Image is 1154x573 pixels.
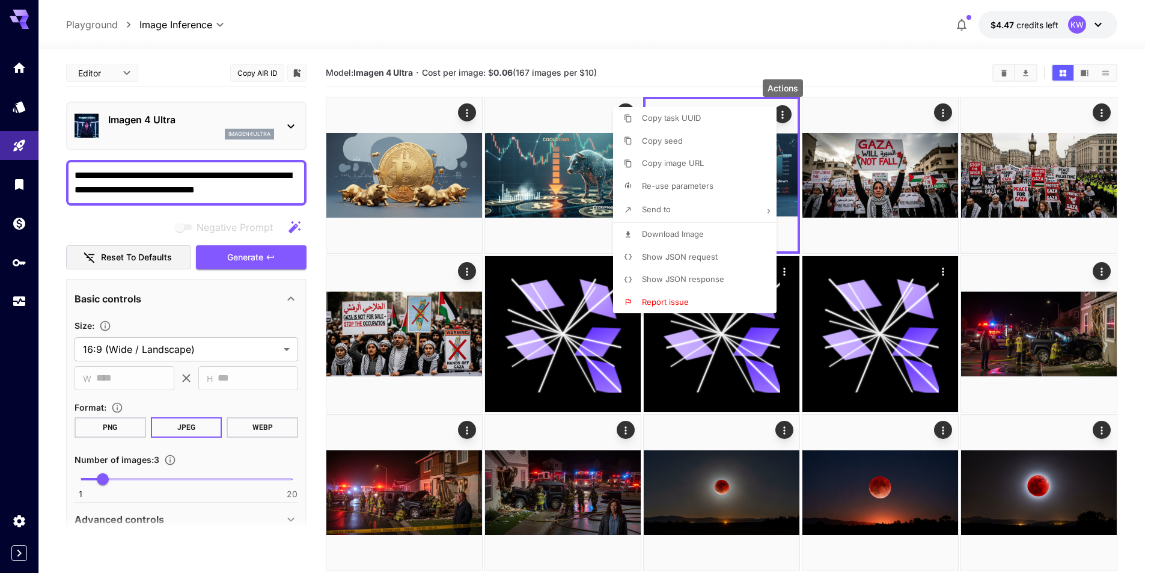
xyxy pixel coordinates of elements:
[642,136,683,146] span: Copy seed
[642,229,704,239] span: Download Image
[642,252,718,262] span: Show JSON request
[763,79,803,97] div: Actions
[642,113,701,123] span: Copy task UUID
[642,297,689,307] span: Report issue
[642,274,724,284] span: Show JSON response
[642,181,713,191] span: Re-use parameters
[642,158,704,168] span: Copy image URL
[642,204,671,214] span: Send to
